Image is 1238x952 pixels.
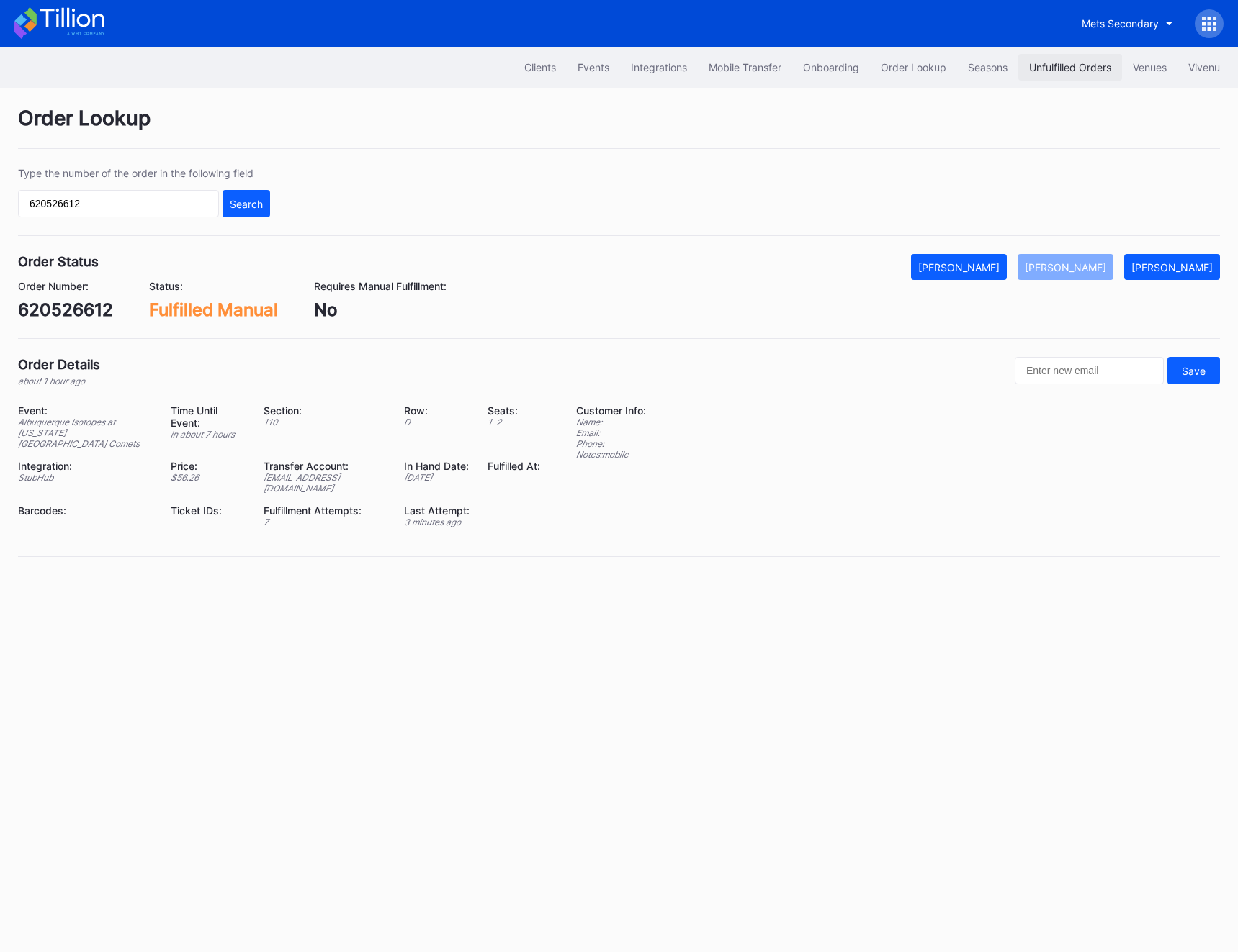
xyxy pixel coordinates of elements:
div: Status: [149,280,278,292]
div: Event: [18,404,153,417]
div: [PERSON_NAME] [1131,261,1213,273]
button: Search [223,190,270,217]
div: Order Number: [18,280,113,292]
div: Unfulfilled Orders [1029,61,1111,73]
button: Clients [513,54,567,81]
div: 3 minutes ago [404,517,470,527]
div: Barcodes: [18,504,153,517]
button: Vivenu [1178,54,1231,81]
div: [PERSON_NAME] [918,261,1000,273]
button: Seasons [957,54,1018,81]
div: Phone: [576,438,646,449]
div: Mets Secondary [1082,17,1159,30]
div: Onboarding [803,61,859,73]
div: Save [1182,365,1206,377]
div: Price: [171,460,246,472]
button: Order Lookup [870,54,957,81]
div: Fulfilled At: [488,460,540,472]
div: Email: [576,427,646,438]
button: Events [567,54,620,81]
div: Transfer Account: [264,460,386,472]
button: Unfulfilled Orders [1018,54,1122,81]
div: Order Lookup [881,61,946,73]
div: Clients [524,61,556,73]
div: [DATE] [404,472,470,483]
div: 1 - 2 [488,417,540,427]
button: Save [1167,357,1220,384]
div: [EMAIL_ADDRESS][DOMAIN_NAME] [264,472,386,494]
div: Order Status [18,254,99,269]
div: Seasons [968,61,1008,73]
input: Enter new email [1015,357,1164,384]
button: Mets Secondary [1071,10,1184,37]
div: Requires Manual Fulfillment: [314,280,447,292]
div: Customer Info: [576,404,646,417]
div: In Hand Date: [404,460,470,472]
div: Venues [1133,61,1167,73]
button: Integrations [620,54,698,81]
div: Events [578,61,609,73]
div: [PERSON_NAME] [1025,261,1106,273]
div: Notes: mobile [576,449,646,460]
button: [PERSON_NAME] [1124,254,1220,280]
button: [PERSON_NAME] [1018,254,1113,280]
div: Row: [404,404,470,417]
div: 620526612 [18,299,113,320]
div: Type the number of the order in the following field [18,167,270,179]
button: Mobile Transfer [698,54,792,81]
div: in about 7 hours [171,429,246,440]
div: Integrations [631,61,687,73]
div: 7 [264,517,386,527]
div: Name: [576,417,646,427]
div: Mobile Transfer [709,61,781,73]
button: [PERSON_NAME] [911,254,1007,280]
div: Search [230,198,263,210]
button: Venues [1122,54,1178,81]
div: $ 56.26 [171,472,246,483]
input: GT59662 [18,190,219,217]
div: Albuquerque Isotopes at [US_STATE][GEOGRAPHIC_DATA] Comets [18,417,153,449]
div: 110 [264,417,386,427]
div: Vivenu [1188,61,1220,73]
div: Section: [264,404,386,417]
div: Order Lookup [18,106,1220,149]
div: StubHub [18,472,153,483]
div: Fulfilled Manual [149,299,278,320]
div: No [314,299,447,320]
div: Order Details [18,357,100,372]
div: Last Attempt: [404,504,470,517]
button: Onboarding [792,54,870,81]
div: Seats: [488,404,540,417]
div: Ticket IDs: [171,504,246,517]
div: about 1 hour ago [18,376,100,386]
div: D [404,417,470,427]
div: Time Until Event: [171,404,246,429]
div: Integration: [18,460,153,472]
div: Fulfillment Attempts: [264,504,386,517]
